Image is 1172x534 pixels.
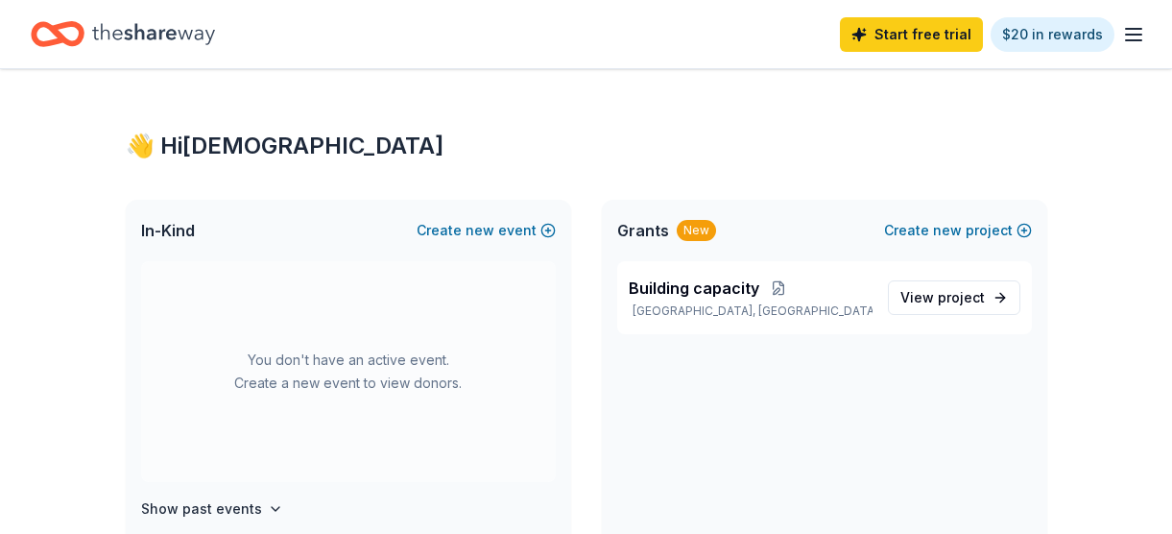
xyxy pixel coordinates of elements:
span: Building capacity [629,277,759,300]
div: New [677,220,716,241]
div: You don't have an active event. Create a new event to view donors. [141,261,556,482]
span: Grants [617,219,669,242]
h4: Show past events [141,498,262,521]
span: In-Kind [141,219,195,242]
span: new [933,219,962,242]
p: [GEOGRAPHIC_DATA], [GEOGRAPHIC_DATA] [629,303,873,319]
span: project [938,289,985,305]
span: new [466,219,494,242]
a: Home [31,12,215,57]
div: 👋 Hi [DEMOGRAPHIC_DATA] [126,131,1047,161]
button: Show past events [141,498,283,521]
button: Createnewevent [417,219,556,242]
a: $20 in rewards [991,17,1114,52]
a: Start free trial [840,17,983,52]
button: Createnewproject [884,219,1032,242]
a: View project [888,280,1020,315]
span: View [900,286,985,309]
